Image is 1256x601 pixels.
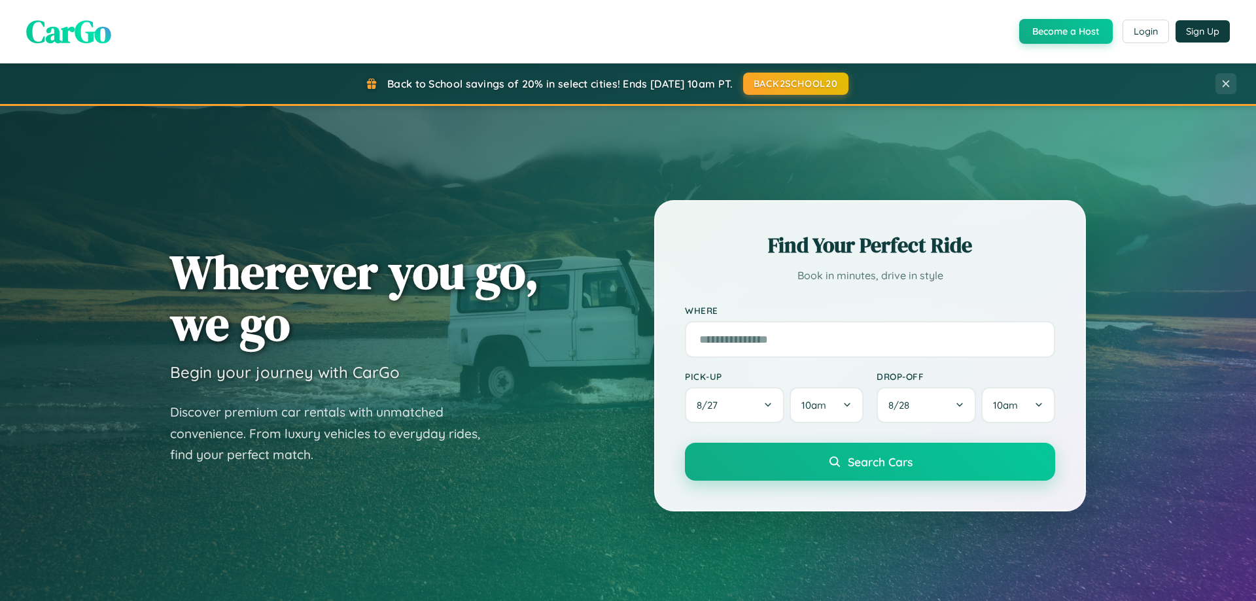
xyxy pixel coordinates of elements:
button: 10am [790,387,863,423]
button: Search Cars [685,443,1055,481]
button: 8/27 [685,387,784,423]
span: 10am [801,399,826,411]
p: Book in minutes, drive in style [685,266,1055,285]
span: 8 / 27 [697,399,724,411]
label: Where [685,305,1055,316]
p: Discover premium car rentals with unmatched convenience. From luxury vehicles to everyday rides, ... [170,402,497,466]
button: Sign Up [1176,20,1230,43]
button: BACK2SCHOOL20 [743,73,848,95]
h1: Wherever you go, we go [170,246,539,349]
button: 10am [981,387,1055,423]
h3: Begin your journey with CarGo [170,362,400,382]
button: 8/28 [877,387,976,423]
span: Back to School savings of 20% in select cities! Ends [DATE] 10am PT. [387,77,733,90]
label: Pick-up [685,371,863,382]
button: Login [1123,20,1169,43]
label: Drop-off [877,371,1055,382]
button: Become a Host [1019,19,1113,44]
span: Search Cars [848,455,913,469]
span: 10am [993,399,1018,411]
span: CarGo [26,10,111,53]
span: 8 / 28 [888,399,916,411]
h2: Find Your Perfect Ride [685,231,1055,260]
